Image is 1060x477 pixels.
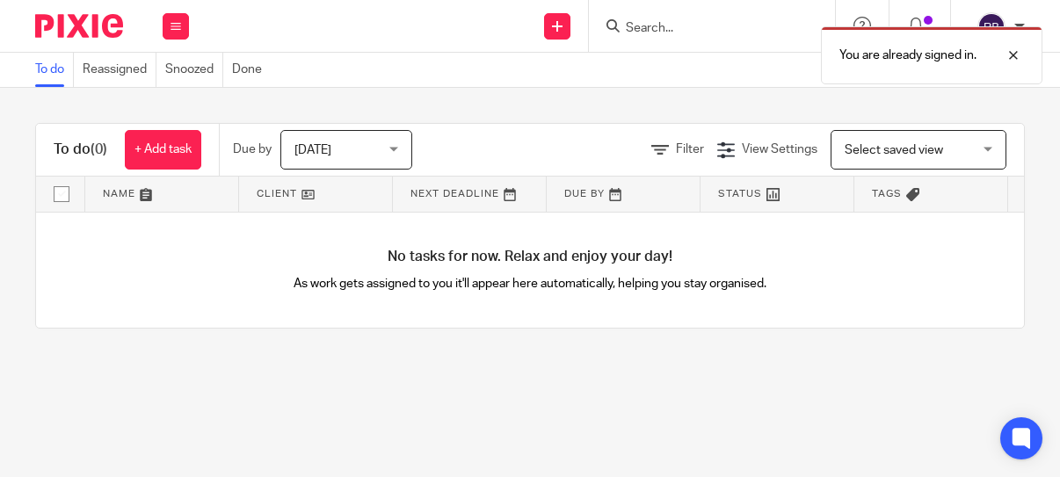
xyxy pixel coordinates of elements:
[36,248,1024,266] h4: No tasks for now. Relax and enjoy your day!
[872,189,902,199] span: Tags
[125,130,201,170] a: + Add task
[232,53,271,87] a: Done
[35,14,123,38] img: Pixie
[294,144,331,156] span: [DATE]
[977,12,1006,40] img: svg%3E
[165,53,223,87] a: Snoozed
[54,141,107,159] h1: To do
[676,143,704,155] span: Filter
[283,275,777,293] p: As work gets assigned to you it'll appear here automatically, helping you stay organised.
[742,143,817,155] span: View Settings
[83,53,156,87] a: Reassigned
[35,53,74,87] a: To do
[839,47,977,64] p: You are already signed in.
[233,141,272,158] p: Due by
[91,142,107,156] span: (0)
[845,144,943,156] span: Select saved view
